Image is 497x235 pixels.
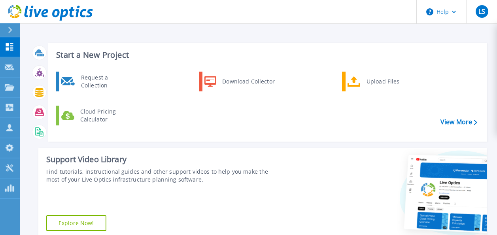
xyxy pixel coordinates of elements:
[218,74,278,89] div: Download Collector
[56,106,137,125] a: Cloud Pricing Calculator
[478,8,485,15] span: LS
[46,154,280,165] div: Support Video Library
[56,51,477,59] h3: Start a New Project
[440,118,477,126] a: View More
[363,74,421,89] div: Upload Files
[46,168,280,184] div: Find tutorials, instructional guides and other support videos to help you make the most of your L...
[342,72,423,91] a: Upload Files
[56,72,137,91] a: Request a Collection
[77,74,135,89] div: Request a Collection
[76,108,135,123] div: Cloud Pricing Calculator
[46,215,106,231] a: Explore Now!
[199,72,280,91] a: Download Collector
